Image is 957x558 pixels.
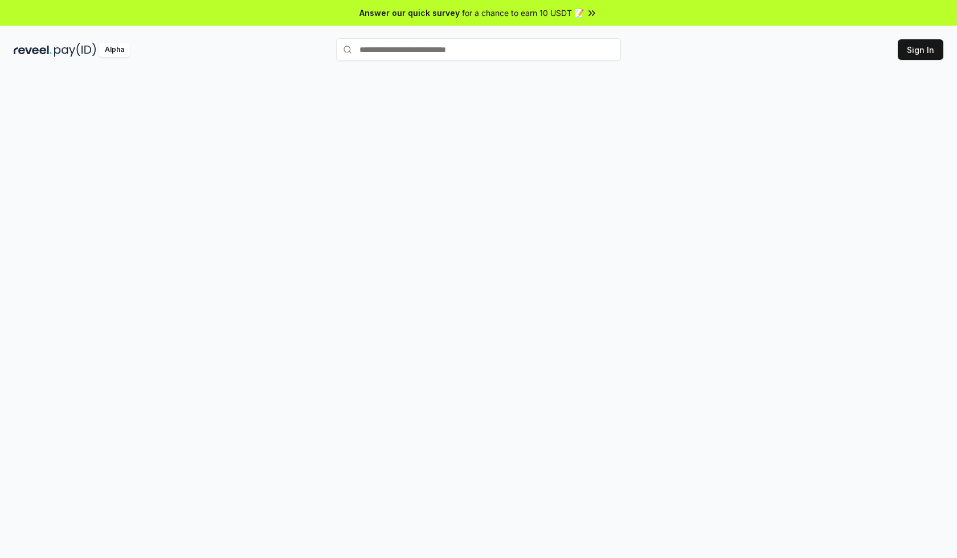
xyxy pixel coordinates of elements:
[898,39,943,60] button: Sign In
[99,43,130,57] div: Alpha
[54,43,96,57] img: pay_id
[14,43,52,57] img: reveel_dark
[359,7,460,19] span: Answer our quick survey
[462,7,584,19] span: for a chance to earn 10 USDT 📝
